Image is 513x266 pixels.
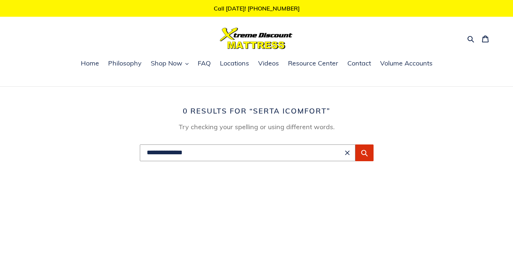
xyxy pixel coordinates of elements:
[220,28,293,49] img: Xtreme Discount Mattress
[216,58,253,69] a: Locations
[220,59,249,68] span: Locations
[108,59,142,68] span: Philosophy
[140,122,374,132] p: Try checking your spelling or using different words.
[254,58,283,69] a: Videos
[77,58,103,69] a: Home
[147,58,192,69] button: Shop Now
[343,148,352,157] button: Clear search term
[288,59,338,68] span: Resource Center
[258,59,279,68] span: Videos
[376,58,436,69] a: Volume Accounts
[284,58,342,69] a: Resource Center
[104,58,145,69] a: Philosophy
[81,59,99,68] span: Home
[140,144,355,161] input: Search
[58,107,455,115] h1: 0 results for “serta icomfort”
[194,58,214,69] a: FAQ
[347,59,371,68] span: Contact
[355,144,374,161] button: Submit
[198,59,211,68] span: FAQ
[380,59,433,68] span: Volume Accounts
[151,59,182,68] span: Shop Now
[344,58,375,69] a: Contact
